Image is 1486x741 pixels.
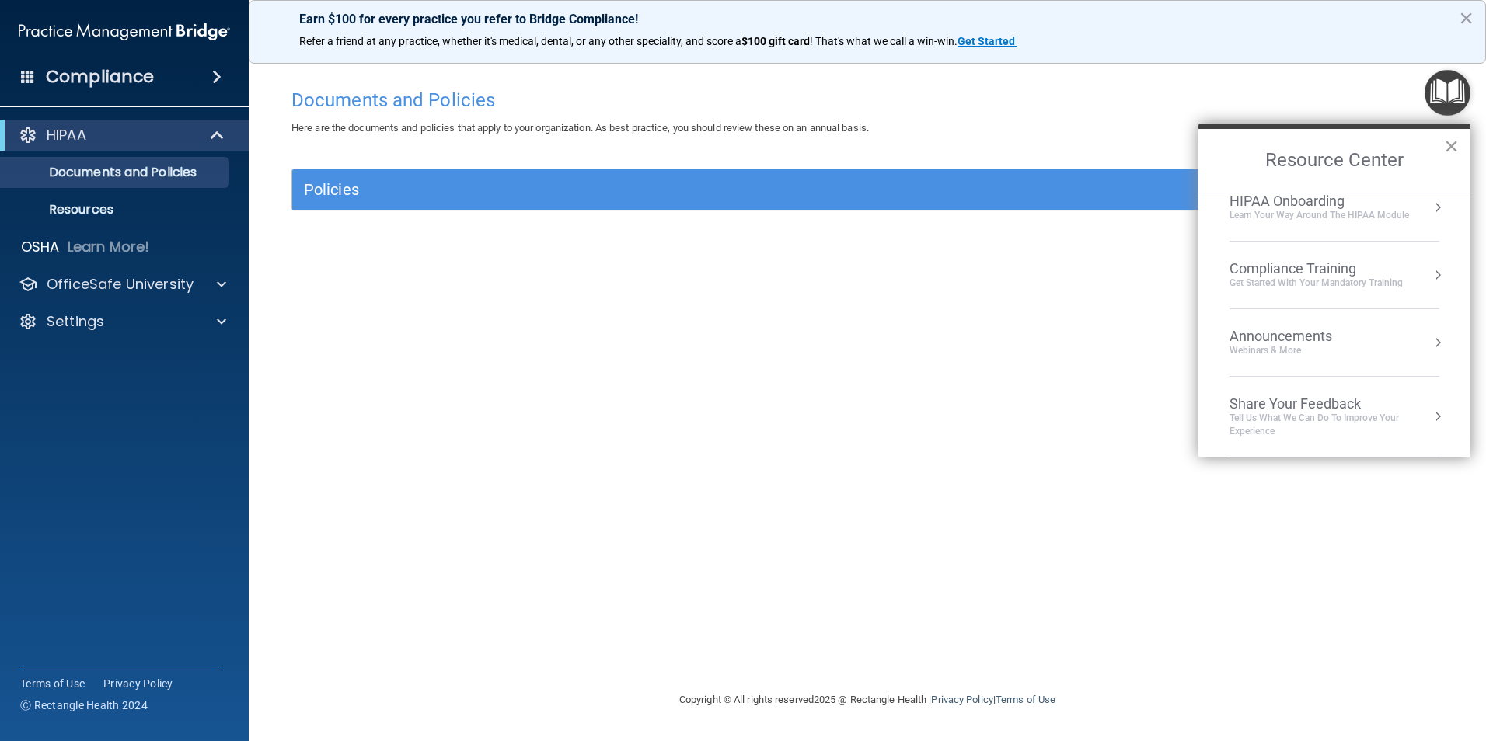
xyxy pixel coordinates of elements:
[299,12,1435,26] p: Earn $100 for every practice you refer to Bridge Compliance!
[47,312,104,331] p: Settings
[21,238,60,256] p: OSHA
[20,676,85,691] a: Terms of Use
[958,35,1015,47] strong: Get Started
[299,35,741,47] span: Refer a friend at any practice, whether it's medical, dental, or any other speciality, and score a
[1230,412,1439,438] div: Tell Us What We Can Do to Improve Your Experience
[47,126,86,144] p: HIPAA
[1198,124,1470,457] div: Resource Center
[1230,260,1403,277] div: Compliance Training
[1230,209,1409,222] div: Learn Your Way around the HIPAA module
[996,694,1055,705] a: Terms of Use
[1444,134,1459,158] button: Close
[46,66,154,88] h4: Compliance
[810,35,958,47] span: ! That's what we call a win-win.
[1230,328,1363,345] div: Announcements
[1230,344,1363,357] div: Webinars & More
[68,238,150,256] p: Learn More!
[19,16,230,47] img: PMB logo
[1230,193,1409,210] div: HIPAA Onboarding
[10,202,222,217] p: Resources
[1198,129,1470,193] h2: Resource Center
[291,122,869,134] span: Here are the documents and policies that apply to your organization. As best practice, you should...
[19,312,226,331] a: Settings
[20,698,148,713] span: Ⓒ Rectangle Health 2024
[304,177,1431,202] a: Policies
[10,165,222,180] p: Documents and Policies
[291,90,1443,110] h4: Documents and Policies
[1425,70,1470,116] button: Open Resource Center
[304,181,1143,198] h5: Policies
[1230,395,1439,412] div: Share Your Feedback
[1459,5,1474,30] button: Close
[741,35,810,47] strong: $100 gift card
[584,675,1151,725] div: Copyright © All rights reserved 2025 @ Rectangle Health | |
[931,694,992,705] a: Privacy Policy
[19,275,226,294] a: OfficeSafe University
[47,275,194,294] p: OfficeSafe University
[958,35,1017,47] a: Get Started
[103,676,173,691] a: Privacy Policy
[19,126,225,144] a: HIPAA
[1230,277,1403,290] div: Get Started with your mandatory training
